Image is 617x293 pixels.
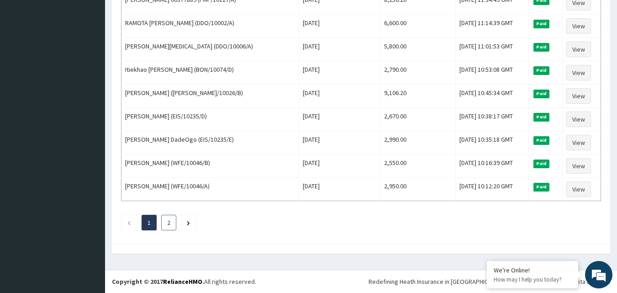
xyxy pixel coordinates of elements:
div: Minimize live chat window [150,5,172,27]
td: [DATE] [299,154,380,178]
a: View [566,88,591,104]
td: [PERSON_NAME] (EIS/10235/D) [121,108,299,131]
td: [DATE] [299,178,380,201]
td: 6,600.00 [380,15,456,38]
a: View [566,181,591,197]
td: [DATE] 10:53:08 GMT [456,61,528,85]
span: Paid [533,90,550,98]
td: [DATE] 11:01:53 GMT [456,38,528,61]
span: Paid [533,20,550,28]
td: [PERSON_NAME] ([PERSON_NAME]/10026/B) [121,85,299,108]
td: [PERSON_NAME][MEDICAL_DATA] (DDO/10006/A) [121,38,299,61]
span: Paid [533,160,550,168]
td: [DATE] [299,38,380,61]
a: Next page [187,218,190,227]
td: [DATE] 10:16:39 GMT [456,154,528,178]
td: 2,790.00 [380,61,456,85]
span: Paid [533,113,550,121]
footer: All rights reserved. [105,270,617,293]
td: 2,670.00 [380,108,456,131]
td: [DATE] [299,108,380,131]
td: 2,990.00 [380,131,456,154]
td: [DATE] 11:14:39 GMT [456,15,528,38]
a: Page 1 is your current page [148,218,151,227]
td: [DATE] 10:12:20 GMT [456,178,528,201]
textarea: Type your message and hit 'Enter' [5,196,174,228]
strong: Copyright © 2017 . [112,277,204,286]
td: [DATE] 10:38:17 GMT [456,108,528,131]
p: How may I help you today? [494,276,571,283]
a: View [566,65,591,80]
td: Itiekhao [PERSON_NAME] (BON/10074/D) [121,61,299,85]
span: We're online! [53,88,126,181]
td: 5,800.00 [380,38,456,61]
span: Paid [533,66,550,75]
td: [DATE] [299,61,380,85]
div: Chat with us now [47,51,153,63]
td: RAMOTA [PERSON_NAME] (DDO/10002/A) [121,15,299,38]
td: [DATE] 10:45:34 GMT [456,85,528,108]
img: d_794563401_company_1708531726252_794563401 [17,46,37,69]
span: Paid [533,136,550,144]
div: We're Online! [494,266,571,274]
td: [DATE] [299,131,380,154]
a: View [566,18,591,34]
span: Paid [533,43,550,51]
td: [PERSON_NAME] (WFE/10046/B) [121,154,299,178]
td: [DATE] [299,15,380,38]
a: RelianceHMO [163,277,202,286]
a: Previous page [127,218,131,227]
td: [DATE] 10:35:18 GMT [456,131,528,154]
div: Redefining Heath Insurance in [GEOGRAPHIC_DATA] using Telemedicine and Data Science! [369,277,610,286]
td: 9,106.20 [380,85,456,108]
a: View [566,42,591,57]
td: 2,550.00 [380,154,456,178]
a: View [566,112,591,127]
span: Paid [533,183,550,191]
td: [DATE] [299,85,380,108]
td: [PERSON_NAME] (WFE/10046/A) [121,178,299,201]
td: [PERSON_NAME] DadeOgo (EIS/10235/E) [121,131,299,154]
a: View [566,135,591,150]
a: View [566,158,591,174]
a: Page 2 [167,218,170,227]
td: 2,950.00 [380,178,456,201]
